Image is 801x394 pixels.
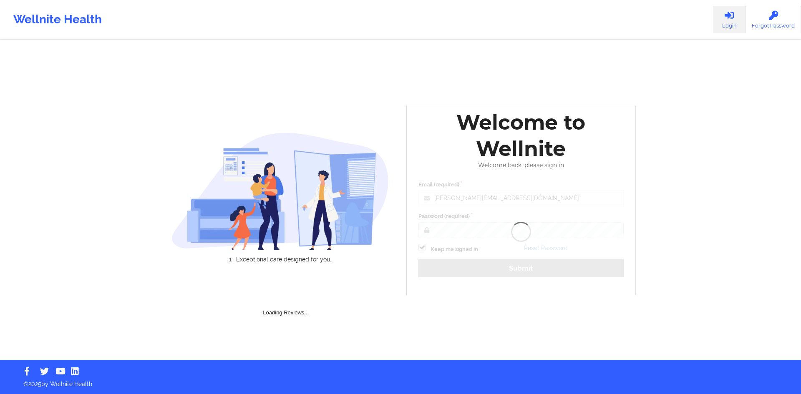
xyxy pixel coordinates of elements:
li: Exceptional care designed for you. [179,256,389,263]
a: Login [713,6,746,33]
div: Loading Reviews... [171,277,401,317]
div: Welcome back, please sign in [413,162,630,169]
a: Forgot Password [746,6,801,33]
div: Welcome to Wellnite [413,109,630,162]
p: © 2025 by Wellnite Health [18,374,783,388]
img: wellnite-auth-hero_200.c722682e.png [171,132,389,250]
